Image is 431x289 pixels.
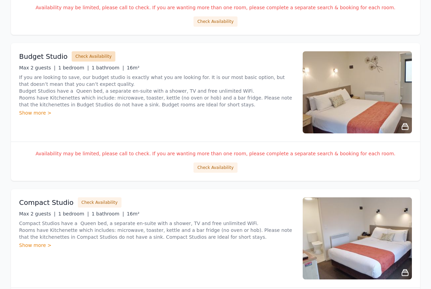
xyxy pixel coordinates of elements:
p: Availability may be limited, please call to check. If you are wanting more than one room, please ... [19,150,412,157]
div: Show more > [19,242,294,249]
button: Check Availability [78,197,121,208]
button: Check Availability [193,162,237,173]
p: Availability may be limited, please call to check. If you are wanting more than one room, please ... [19,4,412,11]
span: 16m² [127,65,139,70]
h3: Budget Studio [19,52,68,61]
div: Show more > [19,109,294,116]
span: Max 2 guests | [19,211,56,216]
button: Check Availability [72,51,115,62]
button: Check Availability [193,16,237,27]
span: 1 bedroom | [58,65,89,70]
p: If you are looking to save, our budget studio is exactly what you are looking for. It is our most... [19,74,294,108]
span: 16m² [127,211,139,216]
span: 1 bathroom | [91,65,124,70]
h3: Compact Studio [19,198,74,207]
span: 1 bathroom | [91,211,124,216]
span: 1 bedroom | [58,211,89,216]
p: Compact Studios have a Queen bed, a separate en-suite with a shower, TV and free unlimited WiFi. ... [19,220,294,240]
span: Max 2 guests | [19,65,56,70]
